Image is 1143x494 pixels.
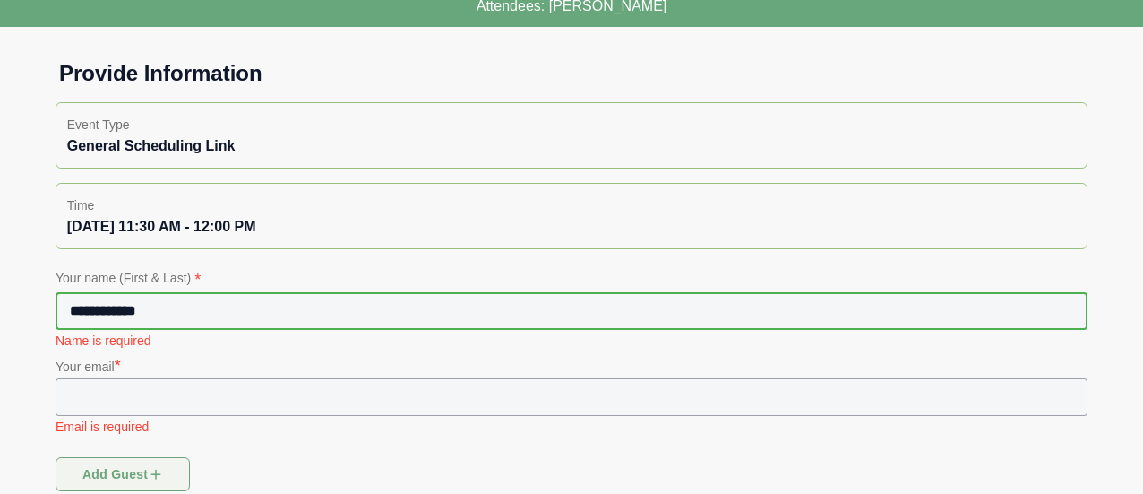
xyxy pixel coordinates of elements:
[67,114,1076,135] p: Event Type
[56,332,1087,350] p: Name is required
[67,135,1076,157] div: General Scheduling Link
[56,353,1087,378] p: Your email
[45,59,1098,88] h1: Provide Information
[82,457,165,491] span: Add guest
[56,267,1087,292] p: Your name (First & Last)
[56,457,190,491] button: Add guest
[67,216,1076,238] div: [DATE] 11:30 AM - 12:00 PM
[56,418,1087,436] p: Email is required
[67,195,1076,216] p: Time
